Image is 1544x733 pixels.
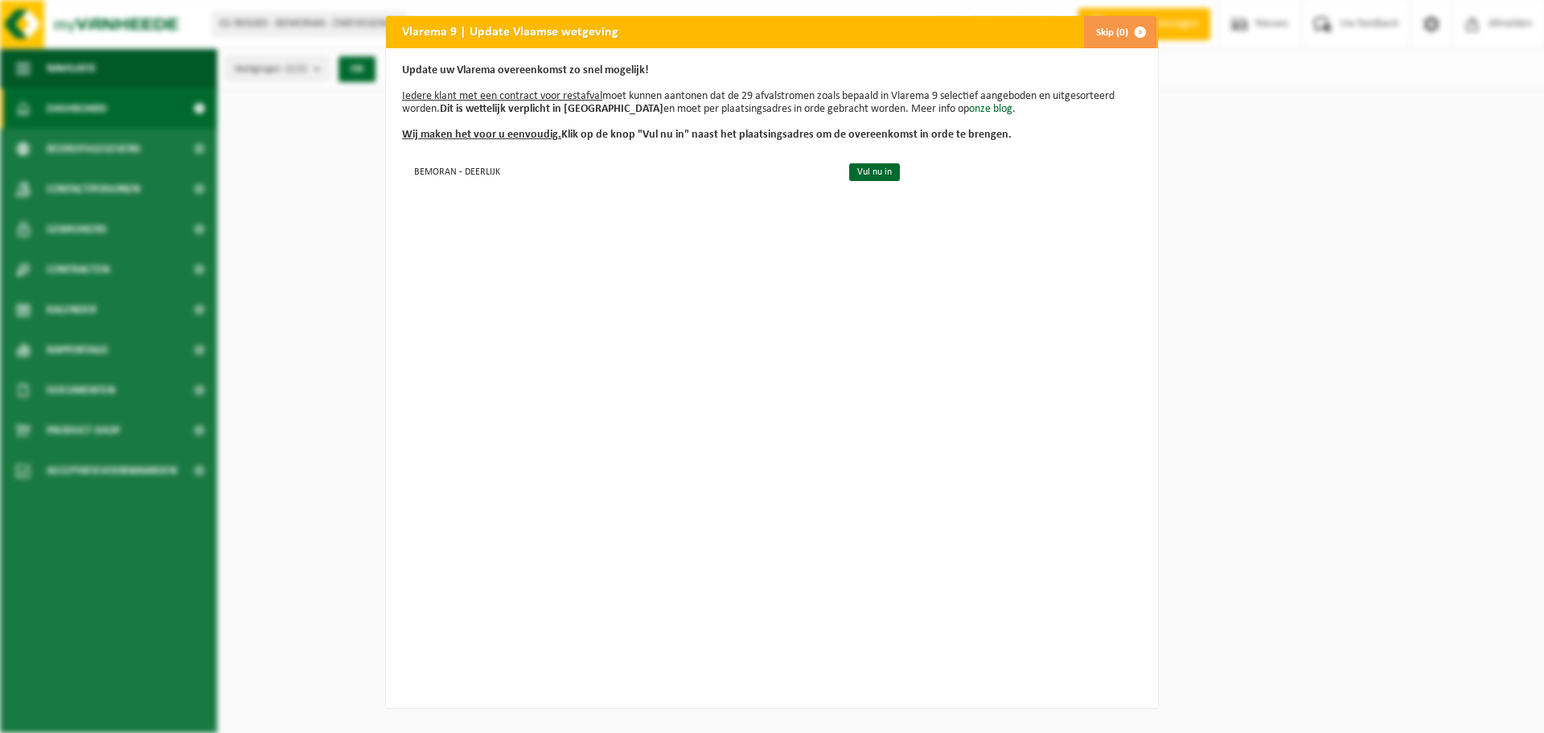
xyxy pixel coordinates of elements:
h2: Vlarema 9 | Update Vlaamse wetgeving [386,16,634,47]
b: Update uw Vlarema overeenkomst zo snel mogelijk! [402,64,649,76]
u: Wij maken het voor u eenvoudig. [402,129,561,141]
a: onze blog. [969,103,1016,115]
b: Dit is wettelijk verplicht in [GEOGRAPHIC_DATA] [440,103,663,115]
b: Klik op de knop "Vul nu in" naast het plaatsingsadres om de overeenkomst in orde te brengen. [402,129,1012,141]
a: Vul nu in [849,163,900,181]
p: moet kunnen aantonen dat de 29 afvalstromen zoals bepaald in Vlarema 9 selectief aangeboden en ui... [402,64,1142,142]
button: Skip (0) [1083,16,1156,48]
td: BEMORAN - DEERLIJK [402,158,836,184]
u: Iedere klant met een contract voor restafval [402,90,602,102]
